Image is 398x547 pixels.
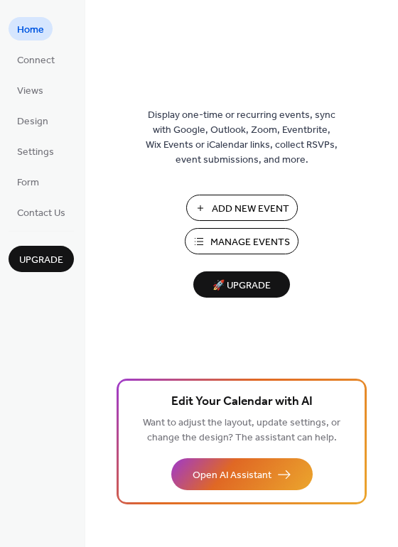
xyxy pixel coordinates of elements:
[202,276,281,296] span: 🚀 Upgrade
[193,271,290,298] button: 🚀 Upgrade
[185,228,298,254] button: Manage Events
[143,413,340,448] span: Want to adjust the layout, update settings, or change the design? The assistant can help.
[171,458,313,490] button: Open AI Assistant
[17,145,54,160] span: Settings
[17,114,48,129] span: Design
[17,53,55,68] span: Connect
[146,108,338,168] span: Display one-time or recurring events, sync with Google, Outlook, Zoom, Eventbrite, Wix Events or ...
[9,246,74,272] button: Upgrade
[186,195,298,221] button: Add New Event
[9,170,48,193] a: Form
[19,253,63,268] span: Upgrade
[17,84,43,99] span: Views
[17,23,44,38] span: Home
[17,206,65,221] span: Contact Us
[9,109,57,132] a: Design
[9,48,63,71] a: Connect
[17,175,39,190] span: Form
[9,139,63,163] a: Settings
[193,468,271,483] span: Open AI Assistant
[171,392,313,412] span: Edit Your Calendar with AI
[210,235,290,250] span: Manage Events
[212,202,289,217] span: Add New Event
[9,17,53,40] a: Home
[9,78,52,102] a: Views
[9,200,74,224] a: Contact Us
